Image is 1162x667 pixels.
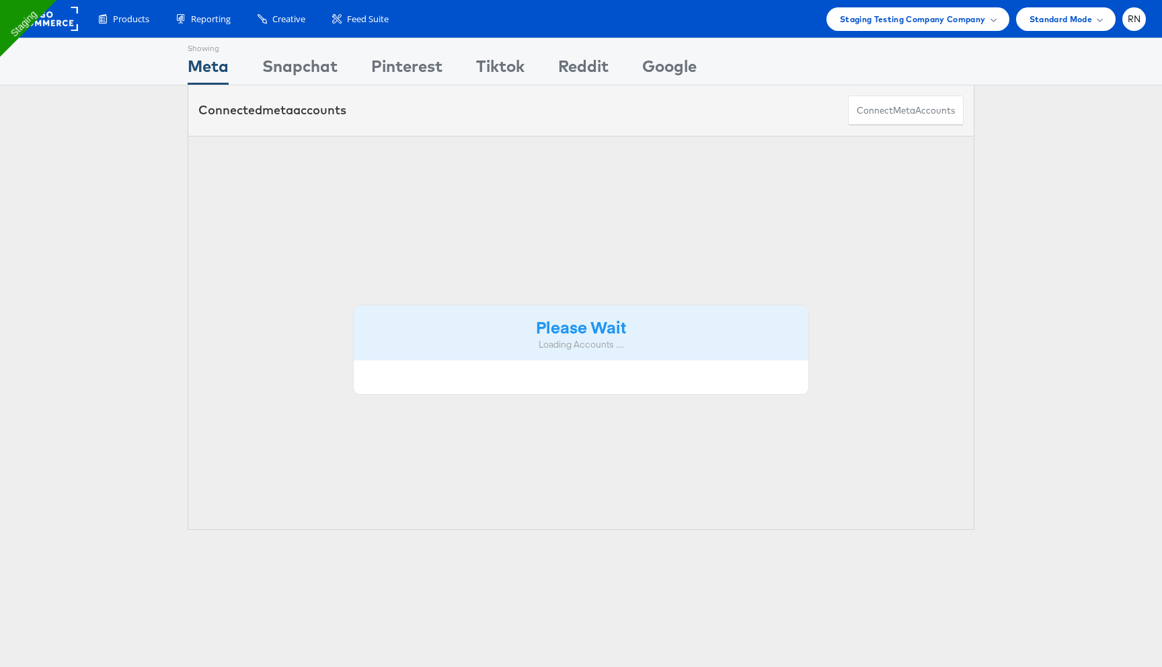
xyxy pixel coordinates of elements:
[188,38,229,54] div: Showing
[364,338,798,351] div: Loading Accounts ....
[262,54,338,85] div: Snapchat
[113,13,149,26] span: Products
[371,54,442,85] div: Pinterest
[347,13,389,26] span: Feed Suite
[536,315,626,338] strong: Please Wait
[272,13,305,26] span: Creative
[1030,12,1092,26] span: Standard Mode
[188,54,229,85] div: Meta
[476,54,525,85] div: Tiktok
[893,104,915,117] span: meta
[848,95,964,126] button: ConnectmetaAccounts
[191,13,231,26] span: Reporting
[198,102,346,119] div: Connected accounts
[262,102,293,118] span: meta
[840,12,986,26] span: Staging Testing Company Company
[1128,15,1141,24] span: RN
[558,54,609,85] div: Reddit
[642,54,697,85] div: Google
